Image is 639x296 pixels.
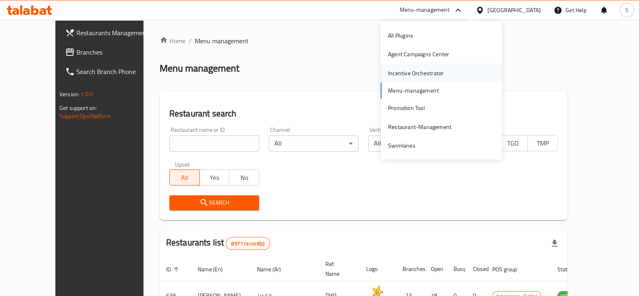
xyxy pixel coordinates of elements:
button: Search [169,195,259,210]
span: 8971 record(s) [226,240,269,247]
a: Branches [59,42,162,62]
a: Search Branch Phone [59,62,162,81]
div: Incentive Orchestrator [388,68,443,77]
span: Version: [59,89,79,99]
a: Home [160,36,186,46]
div: Swimlanes [388,141,415,150]
span: TGO [501,137,525,149]
th: Open [424,257,447,281]
label: Upsell [175,161,190,167]
span: ID [166,264,181,274]
th: Logo [360,257,396,281]
div: Export file [545,234,564,253]
span: Search Branch Phone [76,67,156,76]
div: [GEOGRAPHIC_DATA] [487,6,541,15]
div: Promotion Tool [388,104,425,112]
h2: Restaurants list [166,237,270,250]
span: Search [176,198,253,208]
li: / [189,36,192,46]
a: Support.OpsPlatform [59,111,111,121]
span: Ref. Name [325,259,350,279]
span: Name (En) [198,264,233,274]
th: Busy [447,257,466,281]
div: Total records count [226,237,270,250]
span: Name (Ar) [257,264,291,274]
button: TMP [527,135,558,151]
button: TGO [498,135,528,151]
span: TMP [531,137,555,149]
button: All [169,169,200,186]
div: All [368,135,458,152]
div: Restaurant-Management [388,122,451,131]
nav: breadcrumb [160,36,567,46]
span: All [173,172,196,184]
h2: Restaurant search [169,108,558,120]
th: Closed [466,257,486,281]
button: Yes [199,169,230,186]
span: POS group [492,264,527,274]
span: S [625,6,628,15]
button: No [229,169,259,186]
input: Search for restaurant name or ID.. [169,135,259,152]
span: 1.0.0 [80,89,93,99]
span: No [232,172,256,184]
div: All Plugins [388,31,413,40]
a: Restaurants Management [59,23,162,42]
span: Menu management [195,36,249,46]
h2: Menu management [160,62,239,75]
span: Yes [203,172,226,184]
th: Branches [396,257,424,281]
span: Get support on: [59,103,97,113]
div: Agent Campaigns Center [388,50,449,59]
div: All [269,135,359,152]
span: Status [557,264,584,274]
div: Menu-management [400,5,449,15]
span: Restaurants Management [76,28,156,38]
span: Branches [76,47,156,57]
